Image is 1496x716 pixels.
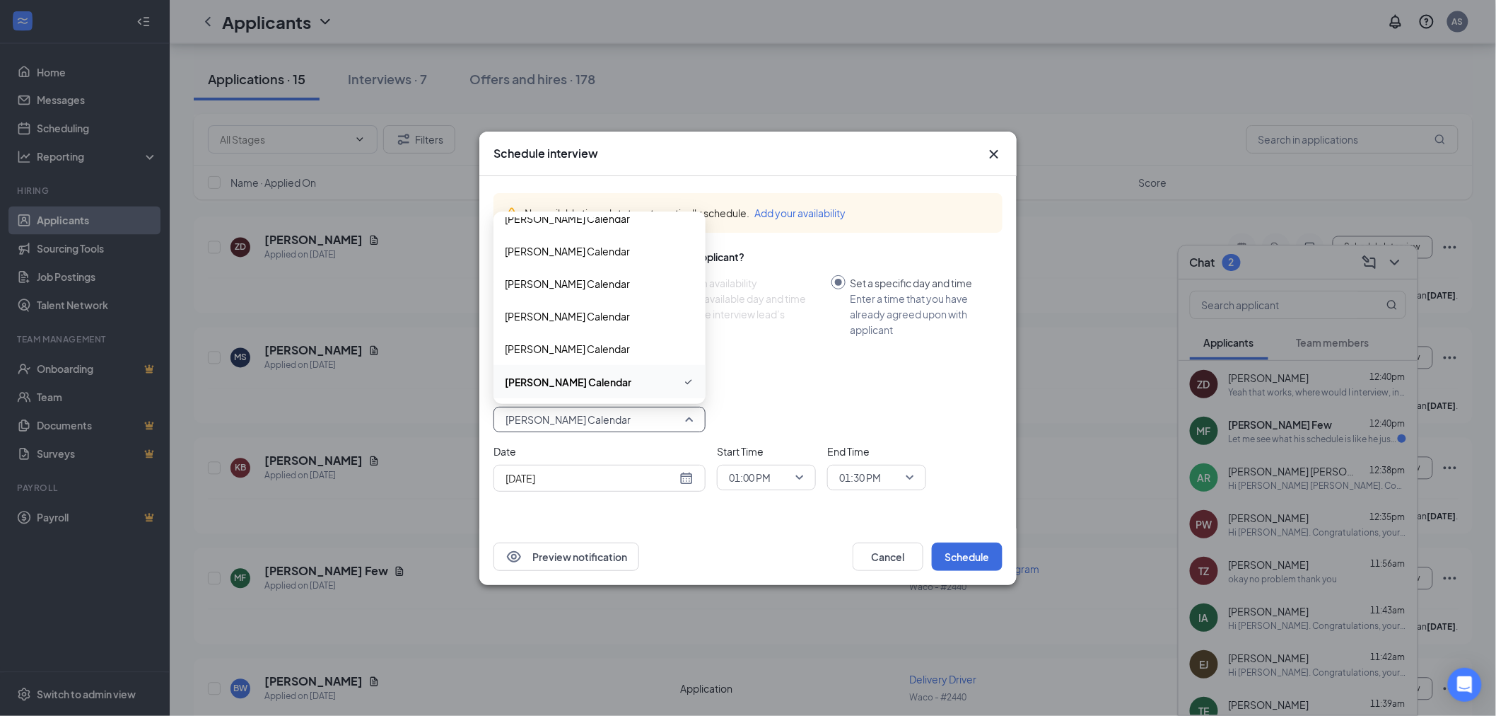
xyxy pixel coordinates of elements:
input: Aug 26, 2025 [506,470,677,486]
button: EyePreview notification [493,543,639,571]
svg: Checkmark [683,374,694,391]
span: [PERSON_NAME] Calendar [505,341,630,357]
span: [PERSON_NAME] Calendar [505,374,631,390]
div: No available time slots to automatically schedule. [525,205,991,221]
div: Set a specific day and time [850,275,991,291]
button: Schedule [932,543,1003,571]
div: Choose an available day and time slot from the interview lead’s calendar [653,291,820,337]
svg: Warning [505,207,519,221]
svg: Cross [986,146,1003,163]
span: Date [493,444,706,459]
div: Enter a time that you have already agreed upon with applicant [850,291,991,337]
span: [PERSON_NAME] Calendar [505,243,630,259]
span: [PERSON_NAME] Calendar [505,211,630,226]
button: Add your availability [754,205,846,221]
div: Select from availability [653,275,820,291]
span: [PERSON_NAME] Calendar [505,308,630,324]
button: Close [986,146,1003,163]
span: End Time [827,444,926,459]
button: Cancel [853,543,923,571]
span: Start Time [717,444,816,459]
div: How do you want to schedule time with the applicant? [493,250,1003,264]
div: Open Intercom Messenger [1448,668,1482,702]
svg: Eye [506,548,522,565]
span: 01:00 PM [729,467,771,488]
span: [PERSON_NAME] Calendar [505,276,630,291]
h3: Schedule interview [493,146,598,161]
span: [PERSON_NAME] Calendar [506,409,631,430]
span: 01:30 PM [839,467,881,488]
